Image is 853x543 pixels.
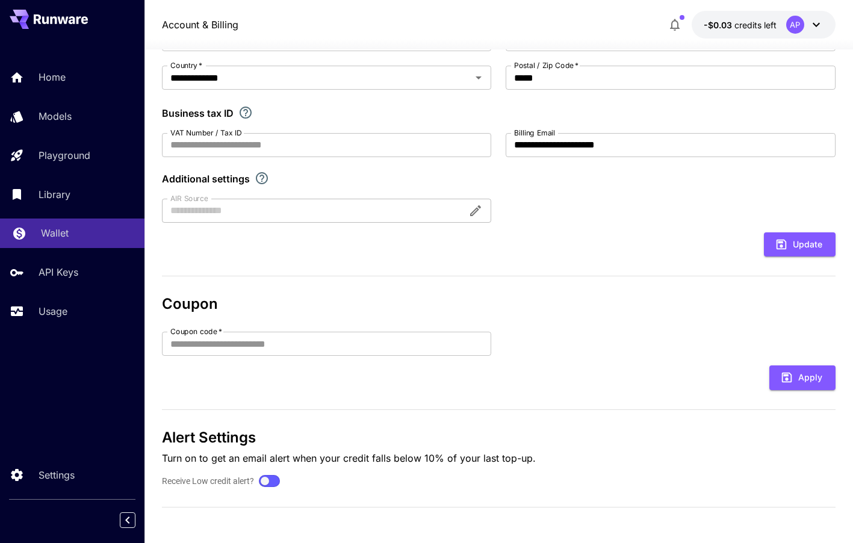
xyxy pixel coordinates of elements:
button: Open [470,69,487,86]
span: -$0.03 [704,20,734,30]
nav: breadcrumb [162,17,238,32]
svg: If you are a business tax registrant, please enter your business tax ID here. [238,105,253,120]
label: Coupon code [170,326,222,337]
div: Collapse sidebar [129,509,144,531]
p: Additional settings [162,172,250,186]
button: Update [764,232,836,257]
label: VAT Number / Tax ID [170,128,242,138]
button: Collapse sidebar [120,512,135,528]
p: Business tax ID [162,106,234,120]
div: -$0.03434 [704,19,777,31]
button: -$0.03434AP [692,11,836,39]
p: Settings [39,468,75,482]
label: Postal / Zip Code [514,60,578,70]
p: Turn on to get an email alert when your credit falls below 10% of your last top-up. [162,451,835,465]
svg: Explore additional customization settings [255,171,269,185]
p: API Keys [39,265,78,279]
label: AIR Source [170,193,208,203]
a: Account & Billing [162,17,238,32]
p: Library [39,187,70,202]
p: Wallet [41,226,69,240]
label: Billing Email [514,128,555,138]
span: credits left [734,20,777,30]
p: Models [39,109,72,123]
p: Usage [39,304,67,318]
h3: Coupon [162,296,835,312]
h3: Alert Settings [162,429,835,446]
label: Country [170,60,202,70]
div: AP [786,16,804,34]
p: Playground [39,148,90,163]
label: Receive Low credit alert? [162,475,254,488]
button: Apply [769,365,836,390]
p: Home [39,70,66,84]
